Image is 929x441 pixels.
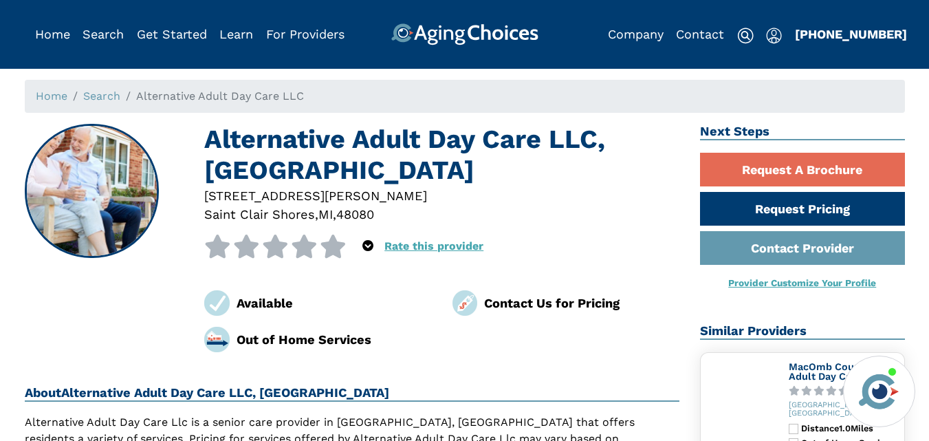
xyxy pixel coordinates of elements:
a: Rate this provider [384,239,483,252]
img: search-icon.svg [737,28,754,44]
div: Distance 1.0 Miles [801,424,898,433]
a: Learn [219,27,253,41]
div: Popover trigger [766,23,782,45]
div: [STREET_ADDRESS][PERSON_NAME] [204,186,679,205]
a: MacOmb County Adult Day Care [789,361,870,382]
a: Request Pricing [700,192,905,226]
div: Contact Us for Pricing [484,294,679,312]
a: 0.0 [789,386,899,396]
h2: Similar Providers [700,323,905,340]
img: avatar [855,368,902,415]
div: 48080 [336,205,374,224]
a: Search [83,89,120,103]
a: Home [35,27,70,41]
div: Popover trigger [362,235,373,258]
a: Provider Customize Your Profile [728,277,876,288]
div: Out of Home Services [237,330,432,349]
a: Contact Provider [700,231,905,265]
a: Home [36,89,67,103]
a: For Providers [266,27,345,41]
a: Contact [676,27,724,41]
h2: About Alternative Adult Day Care LLC, [GEOGRAPHIC_DATA] [25,385,680,402]
span: Alternative Adult Day Care LLC [136,89,304,103]
nav: breadcrumb [25,80,905,113]
a: Get Started [137,27,207,41]
img: AgingChoices [391,23,538,45]
div: Popover trigger [83,23,124,45]
span: , [315,207,318,222]
a: Company [608,27,664,41]
img: Alternative Adult Day Care LLC, Saint Clair Shores MI [25,125,157,257]
span: MI [318,207,333,222]
span: , [333,207,336,222]
div: [GEOGRAPHIC_DATA], [GEOGRAPHIC_DATA], 48080 [789,401,899,419]
a: [PHONE_NUMBER] [795,27,907,41]
h2: Next Steps [700,124,905,140]
img: user-icon.svg [766,28,782,44]
span: Saint Clair Shores [204,207,315,222]
div: Available [237,294,432,312]
a: Request A Brochure [700,153,905,186]
a: Search [83,27,124,41]
h1: Alternative Adult Day Care LLC, [GEOGRAPHIC_DATA] [204,124,679,186]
